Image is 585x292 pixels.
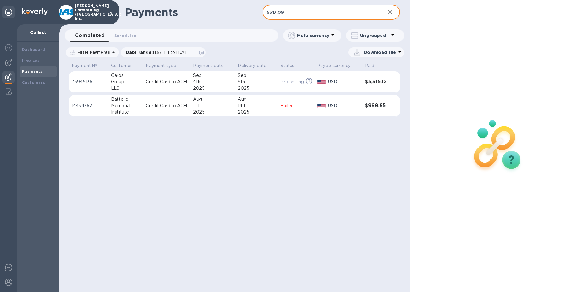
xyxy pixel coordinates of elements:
p: Date range : [126,49,196,55]
div: 14th [238,103,276,109]
p: Payment date [193,62,224,69]
h3: $5,315.12 [365,79,388,85]
p: USD [328,79,360,85]
img: Foreign exchange [5,44,12,51]
img: Logo [22,8,48,15]
p: Credit Card to ACH [146,79,188,85]
span: Status [281,62,302,69]
p: Failed [281,103,312,109]
b: Payments [22,69,43,74]
span: Scheduled [114,32,136,39]
p: Collect [22,29,54,36]
div: Battelle [111,96,141,103]
span: Payment № [72,62,105,69]
div: Sep [238,72,276,79]
div: Date range:[DATE] to [DATE] [121,47,206,57]
span: Completed [75,31,105,40]
img: USD [317,80,326,84]
p: Delivery date [238,62,266,69]
p: Filter Payments [75,50,110,55]
p: Payee currency [317,62,351,69]
p: 75949136 [72,79,106,85]
p: Credit Card to ACH [146,103,188,109]
h3: $999.85 [365,103,388,109]
span: Payee currency [317,62,359,69]
p: Paid [365,62,374,69]
div: 4th [193,79,233,85]
p: Processing [281,79,304,85]
h1: Payments [125,6,263,19]
div: Aug [238,96,276,103]
span: Delivery date [238,62,274,69]
div: Institute [111,109,141,115]
b: Dashboard [22,47,45,52]
b: Invoices [22,58,39,63]
p: Download file [364,49,396,55]
div: 2025 [238,85,276,92]
div: Memorial [111,103,141,109]
p: 14434762 [72,103,106,109]
div: LLC [111,85,141,92]
p: Payment № [72,62,97,69]
img: USD [317,104,326,108]
span: Payment date [193,62,232,69]
p: Customer [111,62,132,69]
div: Group [111,79,141,85]
span: Paid [365,62,382,69]
div: Sep [193,72,233,79]
div: 11th [193,103,233,109]
div: 2025 [238,109,276,115]
div: 2025 [193,109,233,115]
p: Ungrouped [360,32,389,39]
p: Multi currency [297,32,329,39]
span: Payment type [146,62,184,69]
p: [PERSON_NAME] Forwarding ([GEOGRAPHIC_DATA]), Inc. [75,4,106,21]
div: Garos [111,72,141,79]
span: [DATE] to [DATE] [153,50,192,55]
div: 2025 [193,85,233,92]
div: 9th [238,79,276,85]
p: Payment type [146,62,176,69]
b: Customers [22,80,45,85]
span: Customer [111,62,140,69]
p: Status [281,62,294,69]
div: Unpin categories [2,6,15,18]
div: Aug [193,96,233,103]
p: USD [328,103,360,109]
